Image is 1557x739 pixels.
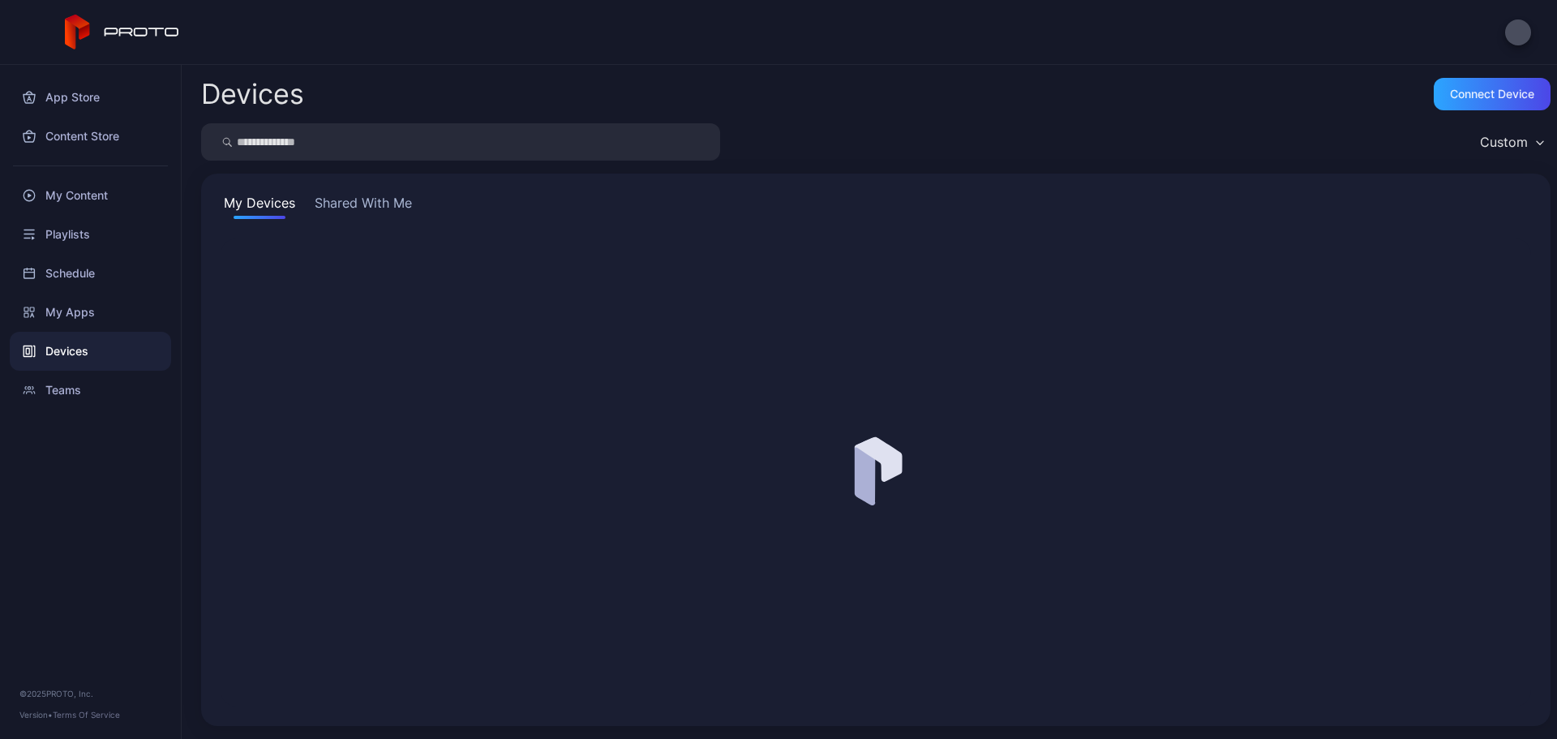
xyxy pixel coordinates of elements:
button: Shared With Me [311,193,415,219]
a: Content Store [10,117,171,156]
a: My Apps [10,293,171,332]
div: © 2025 PROTO, Inc. [19,687,161,700]
button: My Devices [221,193,298,219]
a: Teams [10,371,171,410]
a: Terms Of Service [53,710,120,720]
a: App Store [10,78,171,117]
div: Custom [1480,134,1528,150]
button: Connect device [1434,78,1551,110]
span: Version • [19,710,53,720]
a: Schedule [10,254,171,293]
div: Connect device [1450,88,1534,101]
a: Devices [10,332,171,371]
a: Playlists [10,215,171,254]
h2: Devices [201,79,304,109]
a: My Content [10,176,171,215]
button: Custom [1472,123,1551,161]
